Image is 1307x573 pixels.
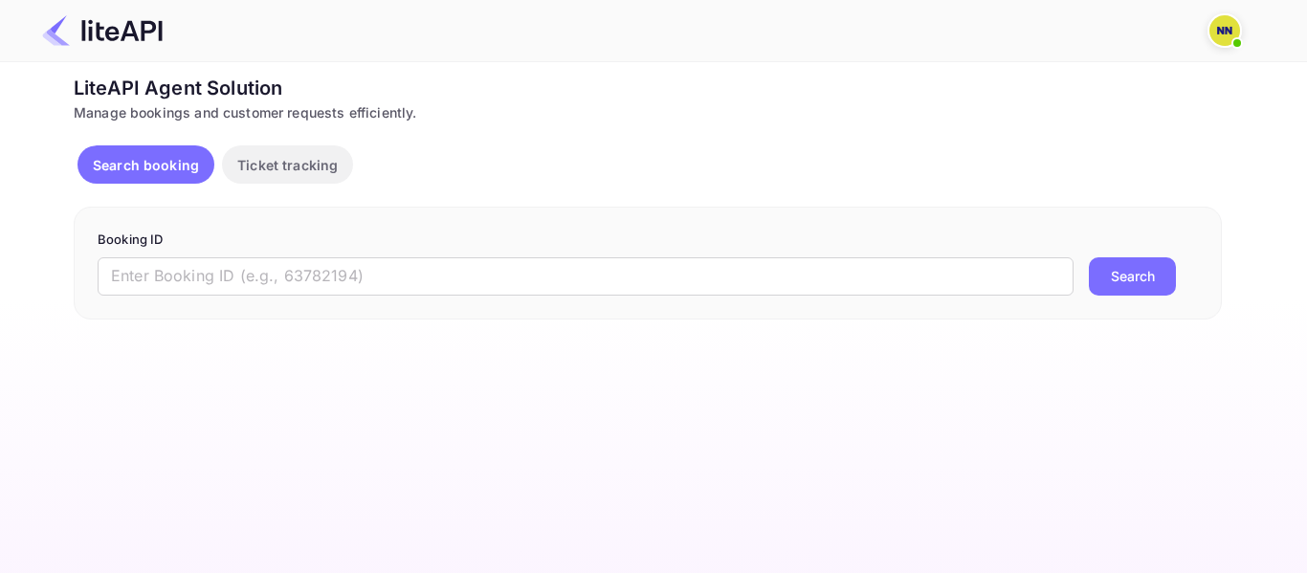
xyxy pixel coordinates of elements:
[93,155,199,175] p: Search booking
[1209,15,1240,46] img: N/A N/A
[98,231,1198,250] p: Booking ID
[1089,257,1176,296] button: Search
[74,102,1222,122] div: Manage bookings and customer requests efficiently.
[42,15,163,46] img: LiteAPI Logo
[74,74,1222,102] div: LiteAPI Agent Solution
[98,257,1074,296] input: Enter Booking ID (e.g., 63782194)
[237,155,338,175] p: Ticket tracking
